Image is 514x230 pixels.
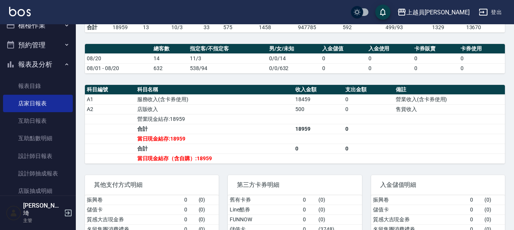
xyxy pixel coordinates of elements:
[320,44,367,54] th: 入金儲值
[371,205,469,214] td: 儲值卡
[3,165,73,182] a: 設計師抽成報表
[375,5,390,20] button: save
[301,195,317,205] td: 0
[293,124,344,134] td: 18959
[3,130,73,147] a: 互助點數明細
[152,53,188,63] td: 14
[9,7,31,16] img: Logo
[3,55,73,74] button: 報表及分析
[257,22,296,32] td: 1458
[135,85,293,95] th: 科目名稱
[267,44,320,54] th: 男/女/未知
[301,214,317,224] td: 0
[141,22,170,32] td: 13
[293,85,344,95] th: 收入金額
[23,217,62,224] p: 主管
[267,53,320,63] td: 0/0/14
[343,85,394,95] th: 支出金額
[430,22,464,32] td: 1329
[412,63,459,73] td: 0
[317,195,362,205] td: ( 0 )
[135,124,293,134] td: 合計
[367,53,413,63] td: 0
[135,94,293,104] td: 服務收入(含卡券使用)
[371,214,469,224] td: 質感大吉現金券
[483,195,505,205] td: ( 0 )
[197,214,219,224] td: ( 0 )
[188,53,267,63] td: 11/3
[135,104,293,114] td: 店販收入
[23,202,62,217] h5: [PERSON_NAME]埼
[317,214,362,224] td: ( 0 )
[367,63,413,73] td: 0
[85,85,505,164] table: a dense table
[317,205,362,214] td: ( 0 )
[152,63,188,73] td: 632
[380,181,496,189] span: 入金儲值明細
[3,147,73,165] a: 設計師日報表
[320,63,367,73] td: 0
[301,205,317,214] td: 0
[3,112,73,130] a: 互助日報表
[468,214,483,224] td: 0
[182,195,197,205] td: 0
[343,124,394,134] td: 0
[394,104,505,114] td: 售貨收入
[94,181,210,189] span: 其他支付方式明細
[152,44,188,54] th: 總客數
[188,44,267,54] th: 指定客/不指定客
[320,53,367,63] td: 0
[182,205,197,214] td: 0
[343,104,394,114] td: 0
[228,205,301,214] td: Line酷券
[343,94,394,104] td: 0
[85,44,505,74] table: a dense table
[3,16,73,35] button: 櫃檯作業
[135,153,293,163] td: 當日現金結存（含自購）:18959
[483,205,505,214] td: ( 0 )
[293,144,344,153] td: 0
[135,114,293,124] td: 營業現金結存:18959
[85,85,135,95] th: 科目編號
[394,85,505,95] th: 備註
[6,205,21,221] img: Person
[228,214,301,224] td: FUNNOW
[468,205,483,214] td: 0
[237,181,353,189] span: 第三方卡券明細
[135,144,293,153] td: 合計
[3,35,73,55] button: 預約管理
[459,63,505,73] td: 0
[371,195,469,205] td: 振興卷
[202,22,221,32] td: 33
[412,53,459,63] td: 0
[459,44,505,54] th: 卡券使用
[343,144,394,153] td: 0
[296,22,341,32] td: 947785
[341,22,384,32] td: 592
[367,44,413,54] th: 入金使用
[188,63,267,73] td: 538/94
[221,22,257,32] td: 575
[3,77,73,95] a: 報表目錄
[85,195,182,205] td: 振興卷
[85,94,135,104] td: A1
[111,22,141,32] td: 18959
[459,53,505,63] td: 0
[85,63,152,73] td: 08/01 - 08/20
[197,195,219,205] td: ( 0 )
[228,195,301,205] td: 舊有卡券
[384,22,430,32] td: 499/93
[267,63,320,73] td: 0/0/632
[182,214,197,224] td: 0
[476,5,505,19] button: 登出
[197,205,219,214] td: ( 0 )
[3,182,73,200] a: 店販抽成明細
[394,5,473,20] button: 上越員[PERSON_NAME]
[85,53,152,63] td: 08/20
[394,94,505,104] td: 營業收入(含卡券使用)
[293,94,344,104] td: 18459
[85,22,111,32] td: 合計
[3,95,73,112] a: 店家日報表
[468,195,483,205] td: 0
[483,214,505,224] td: ( 0 )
